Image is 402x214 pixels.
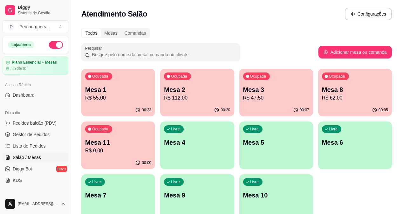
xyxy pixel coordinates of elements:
[85,45,104,51] label: Pesquisar
[3,108,68,118] div: Dia a dia
[3,152,68,162] a: Salão / Mesas
[3,141,68,151] a: Lista de Pedidos
[13,177,22,183] span: KDS
[164,191,230,200] p: Mesa 9
[322,138,388,147] p: Mesa 6
[322,85,388,94] p: Mesa 8
[345,8,392,20] button: Configurações
[142,107,151,113] p: 00:33
[18,5,66,10] span: Diggy
[322,94,388,102] p: R$ 62,00
[90,52,236,58] input: Pesquisar
[81,121,155,169] button: OcupadaMesa 11R$ 0,0000:00
[10,66,26,71] article: até 25/10
[3,80,68,90] div: Acesso Rápido
[121,29,150,38] div: Comandas
[12,60,57,65] article: Plano Essencial + Mesas
[3,90,68,100] a: Dashboard
[81,69,155,116] button: OcupadaMesa 1R$ 55,0000:33
[13,166,32,172] span: Diggy Bot
[92,127,108,132] p: Ocupada
[243,94,309,102] p: R$ 47,50
[3,193,68,203] div: Catálogo
[3,57,68,75] a: Plano Essencial + Mesasaté 25/10
[171,179,180,184] p: Livre
[3,175,68,185] a: KDS
[8,24,14,30] span: P
[92,74,108,79] p: Ocupada
[239,69,313,116] button: OcupadaMesa 3R$ 47,5000:07
[85,138,151,147] p: Mesa 11
[82,29,101,38] div: Todos
[3,118,68,128] button: Pedidos balcão (PDV)
[164,85,230,94] p: Mesa 2
[221,107,230,113] p: 00:20
[160,69,234,116] button: OcupadaMesa 2R$ 112,0000:20
[3,3,68,18] a: DiggySistema de Gestão
[49,41,63,49] button: Alterar Status
[13,92,35,98] span: Dashboard
[13,120,57,126] span: Pedidos balcão (PDV)
[13,131,50,138] span: Gestor de Pedidos
[160,121,234,169] button: LivreMesa 4
[378,107,388,113] p: 00:05
[300,107,309,113] p: 00:07
[85,85,151,94] p: Mesa 1
[101,29,121,38] div: Mesas
[18,201,58,206] span: [EMAIL_ADDRESS][DOMAIN_NAME]
[19,24,50,30] div: Peu burguers ...
[18,10,66,16] span: Sistema de Gestão
[329,127,338,132] p: Livre
[85,191,151,200] p: Mesa 7
[164,94,230,102] p: R$ 112,00
[250,179,259,184] p: Livre
[92,179,101,184] p: Livre
[3,20,68,33] button: Select a team
[239,121,313,169] button: LivreMesa 5
[3,164,68,174] a: Diggy Botnovo
[13,143,46,149] span: Lista de Pedidos
[243,191,309,200] p: Mesa 10
[318,46,392,59] button: Adicionar mesa ou comanda
[243,138,309,147] p: Mesa 5
[142,160,151,165] p: 00:00
[318,69,392,116] button: OcupadaMesa 8R$ 62,0000:05
[171,127,180,132] p: Livre
[243,85,309,94] p: Mesa 3
[164,138,230,147] p: Mesa 4
[3,196,68,211] button: [EMAIL_ADDRESS][DOMAIN_NAME]
[250,74,266,79] p: Ocupada
[13,154,41,161] span: Salão / Mesas
[85,147,151,155] p: R$ 0,00
[250,127,259,132] p: Livre
[8,41,34,48] div: Loja aberta
[85,94,151,102] p: R$ 55,00
[81,9,147,19] h2: Atendimento Salão
[318,121,392,169] button: LivreMesa 6
[171,74,187,79] p: Ocupada
[329,74,345,79] p: Ocupada
[3,129,68,140] a: Gestor de Pedidos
